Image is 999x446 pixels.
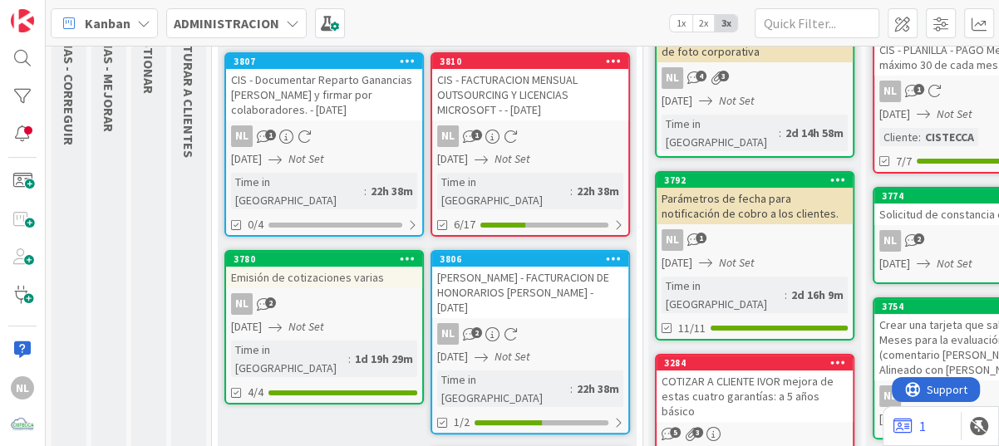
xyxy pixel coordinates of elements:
div: Time in [GEOGRAPHIC_DATA] [437,370,570,407]
div: 3807 [234,56,422,67]
div: CISTECCA [921,128,978,146]
i: Not Set [937,106,972,121]
span: 3 [718,71,729,81]
div: 3806 [432,252,628,267]
div: 3780 [234,253,422,265]
div: 3792 [664,174,853,186]
i: Not Set [719,93,755,108]
span: 1x [670,15,692,32]
div: 22h 38m [367,182,417,200]
div: 3806 [440,253,628,265]
span: 5 [670,427,681,438]
div: 3792Parámetros de fecha para notificación de cobro a los clientes. [657,173,853,224]
span: 1 [696,233,706,243]
div: NL [437,323,459,345]
div: NL [432,125,628,147]
div: COTIZAR A CLIENTE IVOR mejora de estas cuatro garantías: a 5 años básico [657,370,853,422]
i: Not Set [288,151,324,166]
div: NL [657,67,853,89]
span: 3 [692,427,703,438]
div: 3284 [664,357,853,369]
a: 1 [893,416,926,436]
span: 1/2 [454,414,470,431]
span: 2 [265,297,276,308]
div: 3792 [657,173,853,188]
div: 22h 38m [573,380,623,398]
span: 2 [471,327,482,338]
span: 2 [913,233,924,244]
div: NL [879,230,901,252]
span: [DATE] [231,150,262,168]
div: 3810CIS - FACTURACION MENSUAL OUTSOURCING Y LICENCIAS MICROSOFT - - [DATE] [432,54,628,120]
div: [PERSON_NAME] - FACTURACION DE HONORARIOS [PERSON_NAME] - [DATE] [432,267,628,318]
div: 2d 16h 9m [787,286,848,304]
span: : [570,182,573,200]
i: Not Set [495,151,530,166]
span: : [785,286,787,304]
span: [DATE] [879,255,910,272]
div: Time in [GEOGRAPHIC_DATA] [662,277,785,313]
div: NL [879,81,901,102]
span: 2x [692,15,715,32]
span: [DATE] [437,150,468,168]
div: NL [226,293,422,315]
div: Time in [GEOGRAPHIC_DATA] [437,173,570,209]
span: [DATE] [231,318,262,336]
span: [DATE] [437,348,468,365]
span: 1 [913,84,924,95]
div: NL [437,125,459,147]
div: 1d 19h 29m [351,350,417,368]
div: 3284 [657,355,853,370]
div: NL [662,229,683,251]
div: Cliente [879,128,918,146]
span: Support [35,2,76,22]
span: 4 [696,71,706,81]
i: Not Set [288,319,324,334]
div: NL [662,67,683,89]
div: NL [231,293,253,315]
div: Emisión de cotizaciones varias [226,267,422,288]
div: 3807CIS - Documentar Reparto Ganancias [PERSON_NAME] y firmar por colaboradores. - [DATE] [226,54,422,120]
div: 3806[PERSON_NAME] - FACTURACION DE HONORARIOS [PERSON_NAME] - [DATE] [432,252,628,318]
div: Time in [GEOGRAPHIC_DATA] [662,115,779,151]
span: : [348,350,351,368]
span: [DATE] [879,105,910,123]
span: 3x [715,15,737,32]
img: Visit kanbanzone.com [11,9,34,32]
i: Not Set [495,349,530,364]
div: Time in [GEOGRAPHIC_DATA] [231,173,364,209]
span: 4/4 [248,384,263,401]
span: 0/4 [248,216,263,233]
div: NL [432,323,628,345]
div: NL [657,229,853,251]
div: NL [231,125,253,147]
div: NL [226,125,422,147]
i: Not Set [937,256,972,271]
div: 3810 [440,56,628,67]
span: 1 [471,130,482,140]
span: : [918,128,921,146]
span: 7/7 [896,153,912,170]
span: 11/11 [678,320,706,337]
div: Time in [GEOGRAPHIC_DATA] [231,341,348,377]
div: 3807 [226,54,422,69]
input: Quick Filter... [755,8,879,38]
span: : [570,380,573,398]
div: 3780 [226,252,422,267]
span: [DATE] [662,92,692,110]
div: 22h 38m [573,182,623,200]
div: NL [879,385,901,407]
span: [DATE] [662,254,692,272]
div: NL [11,376,34,399]
b: ADMINISTRACION [174,15,279,32]
span: 1 [265,130,276,140]
div: 3810 [432,54,628,69]
i: Not Set [719,255,755,270]
span: [DATE] [879,410,910,428]
span: 6/17 [454,216,475,233]
div: 2d 14h 58m [781,124,848,142]
div: CIS - Documentar Reparto Ganancias [PERSON_NAME] y firmar por colaboradores. - [DATE] [226,69,422,120]
div: 3780Emisión de cotizaciones varias [226,252,422,288]
span: Kanban [85,13,130,33]
img: avatar [11,414,34,437]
